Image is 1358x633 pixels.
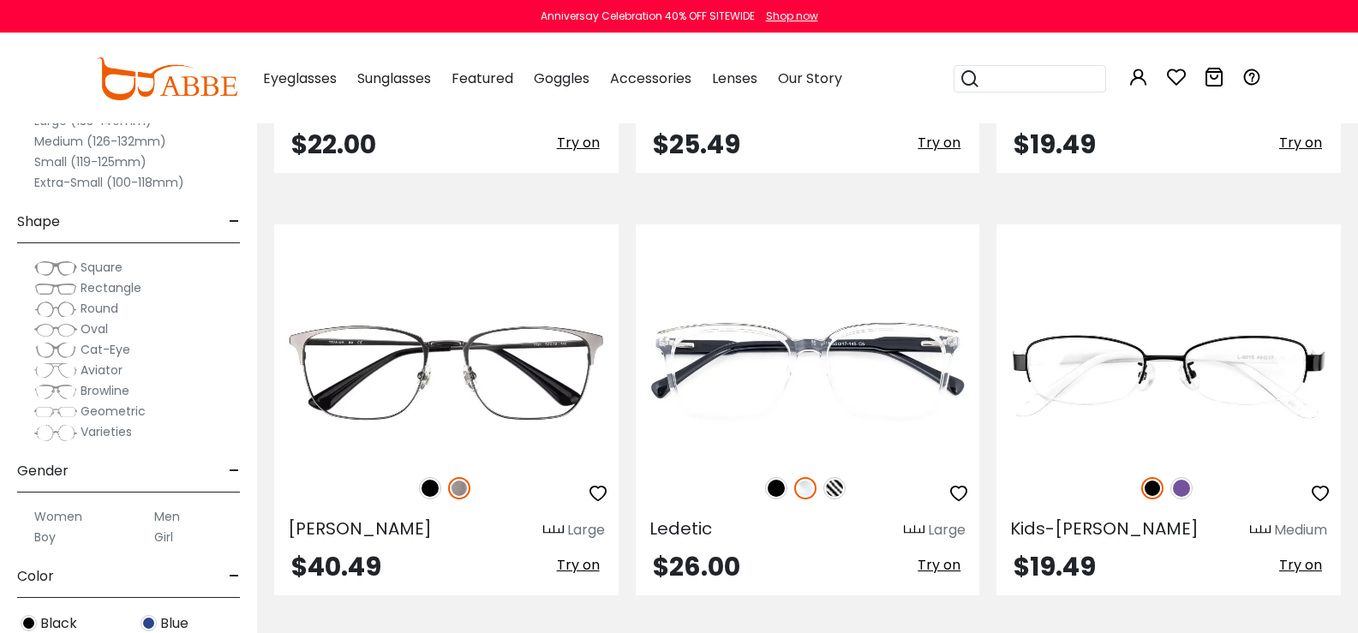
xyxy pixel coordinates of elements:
[81,300,118,317] span: Round
[34,172,184,193] label: Extra-Small (100-118mm)
[34,260,77,277] img: Square.png
[81,341,130,358] span: Cat-Eye
[1141,477,1164,499] img: Black
[452,69,513,88] span: Featured
[448,477,470,499] img: Gun
[765,477,787,499] img: Black
[81,279,141,296] span: Rectangle
[552,132,605,154] button: Try on
[288,517,432,540] span: [PERSON_NAME]
[1014,126,1096,163] span: $19.49
[1274,520,1327,540] div: Medium
[21,615,37,631] img: Black
[1274,132,1327,154] button: Try on
[653,126,740,163] span: $25.49
[1279,133,1322,152] span: Try on
[154,506,180,527] label: Men
[543,524,564,537] img: size ruler
[81,423,132,440] span: Varieties
[34,527,56,547] label: Boy
[229,556,240,597] span: -
[154,527,173,547] label: Girl
[229,201,240,242] span: -
[996,286,1341,458] img: Black Kids-Charmaine - Metal ,Adjust Nose Pads
[17,451,69,492] span: Gender
[34,424,77,442] img: Varieties.png
[81,361,123,379] span: Aviator
[912,132,966,154] button: Try on
[34,321,77,338] img: Oval.png
[653,548,740,585] span: $26.00
[928,520,966,540] div: Large
[81,382,129,399] span: Browline
[794,477,817,499] img: Clear
[291,126,376,163] span: $22.00
[97,57,237,100] img: abbeglasses.com
[557,133,600,152] span: Try on
[34,280,77,297] img: Rectangle.png
[291,548,381,585] span: $40.49
[534,69,589,88] span: Goggles
[712,69,757,88] span: Lenses
[34,342,77,359] img: Cat-Eye.png
[610,69,691,88] span: Accessories
[357,69,431,88] span: Sunglasses
[34,383,77,400] img: Browline.png
[904,524,924,537] img: size ruler
[274,286,619,458] img: Gun Nathan - Titanium ,Adjust Nose Pads
[912,554,966,576] button: Try on
[557,555,600,575] span: Try on
[17,201,60,242] span: Shape
[1010,517,1199,540] span: Kids-[PERSON_NAME]
[1170,477,1193,499] img: Purple
[263,69,337,88] span: Eyeglasses
[567,520,605,540] div: Large
[17,556,54,597] span: Color
[81,259,123,276] span: Square
[823,477,846,499] img: Pattern
[34,403,77,421] img: Geometric.png
[636,286,980,458] img: Fclear Ledetic - Acetate ,Universal Bridge Fit
[34,506,82,527] label: Women
[918,555,960,575] span: Try on
[229,451,240,492] span: -
[541,9,755,24] div: Anniversay Celebration 40% OFF SITEWIDE
[419,477,441,499] img: Black
[1279,555,1322,575] span: Try on
[649,517,712,540] span: Ledetic
[34,152,147,172] label: Small (119-125mm)
[1014,548,1096,585] span: $19.49
[1274,554,1327,576] button: Try on
[918,133,960,152] span: Try on
[34,362,77,379] img: Aviator.png
[81,403,146,420] span: Geometric
[141,615,157,631] img: Blue
[1250,524,1271,537] img: size ruler
[778,69,842,88] span: Our Story
[34,131,166,152] label: Medium (126-132mm)
[552,554,605,576] button: Try on
[81,320,108,337] span: Oval
[757,9,818,23] a: Shop now
[34,301,77,318] img: Round.png
[766,9,818,24] div: Shop now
